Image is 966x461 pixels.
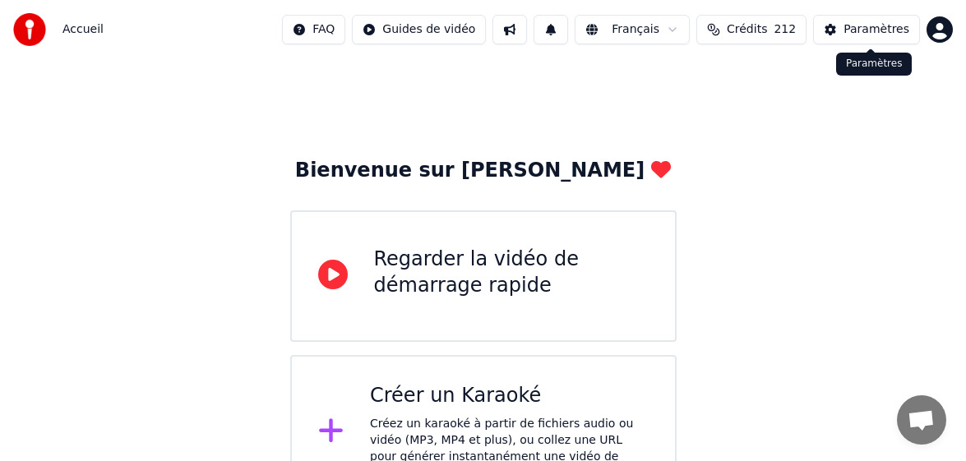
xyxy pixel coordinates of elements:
[836,53,912,76] div: Paramètres
[13,13,46,46] img: youka
[774,21,796,38] span: 212
[813,15,920,44] button: Paramètres
[282,15,345,44] button: FAQ
[897,395,946,445] a: Ouvrir le chat
[727,21,767,38] span: Crédits
[696,15,807,44] button: Crédits212
[370,383,649,409] div: Créer un Karaoké
[352,15,486,44] button: Guides de vidéo
[62,21,104,38] nav: breadcrumb
[295,158,671,184] div: Bienvenue sur [PERSON_NAME]
[374,247,649,299] div: Regarder la vidéo de démarrage rapide
[844,21,909,38] div: Paramètres
[62,21,104,38] span: Accueil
